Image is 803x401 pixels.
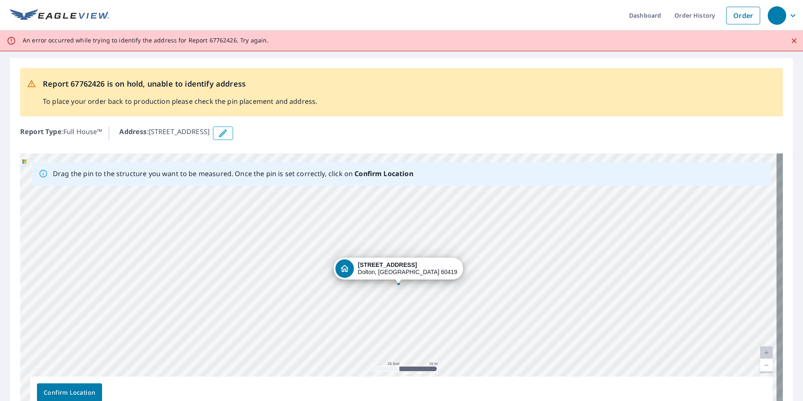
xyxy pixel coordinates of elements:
[23,37,268,44] p: An error occurred while trying to identify the address for Report 67762426. Try again.
[119,127,147,136] b: Address
[358,261,417,268] strong: [STREET_ADDRESS]
[760,346,773,359] a: Current Level 20, Zoom In Disabled
[43,96,317,106] p: To place your order back to production please check the pin placement and address.
[44,388,95,398] span: Confirm Location
[20,127,102,140] p: : Full House™
[20,127,62,136] b: Report Type
[119,127,210,140] p: : [STREET_ADDRESS]
[760,359,773,372] a: Current Level 20, Zoom Out
[53,169,413,179] p: Drag the pin to the structure you want to be measured. Once the pin is set correctly, click on
[726,7,760,24] a: Order
[789,35,800,46] button: Close
[358,261,457,276] div: Dolton, [GEOGRAPHIC_DATA] 60419
[43,78,317,90] p: Report 67762426 is on hold, unable to identify address
[10,9,109,22] img: EV Logo
[354,169,413,178] b: Confirm Location
[333,258,463,284] div: Dropped pin, building 1, Residential property, 13826 Kanawha Ave Dolton, IL 60419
